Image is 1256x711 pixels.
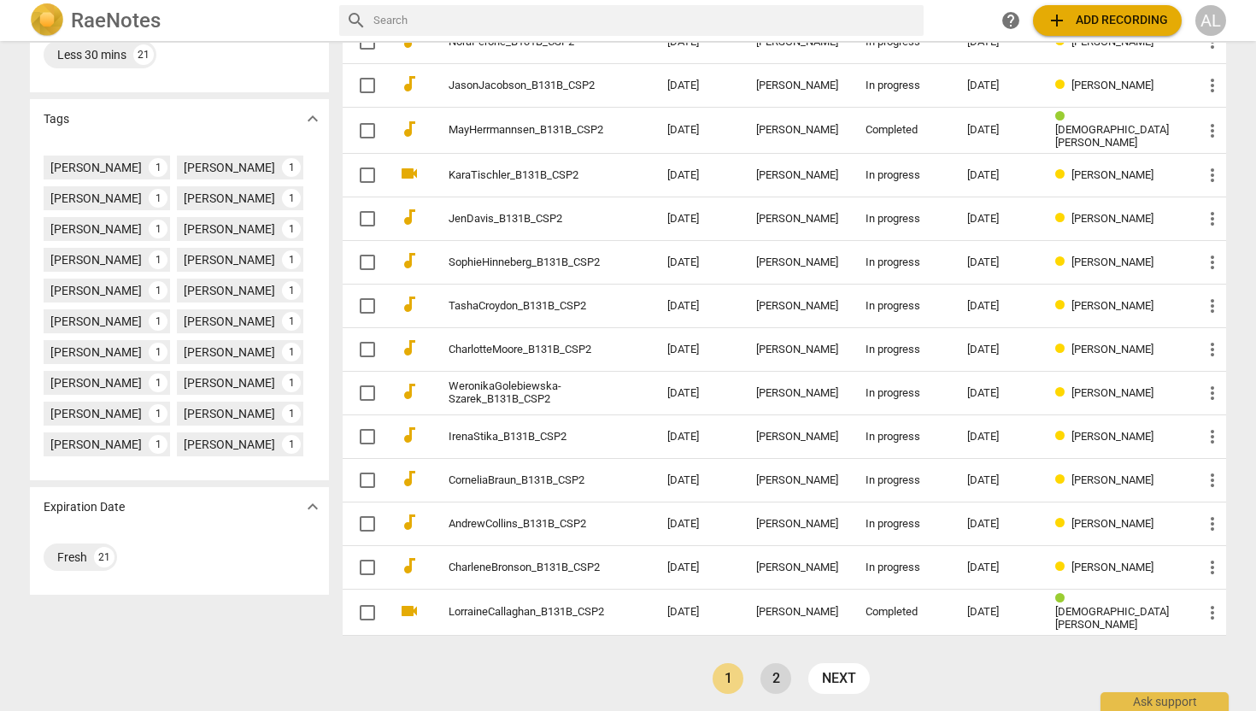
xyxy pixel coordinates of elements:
[756,561,838,574] div: [PERSON_NAME]
[449,213,606,226] a: JenDavis_B131B_CSP2
[866,79,940,92] div: In progress
[866,213,940,226] div: In progress
[449,380,606,406] a: WeronikaGolebiewska-Szarek_B131B_CSP2
[866,474,940,487] div: In progress
[756,79,838,92] div: [PERSON_NAME]
[449,256,606,269] a: SophieHinneberg_B131B_CSP2
[399,425,420,445] span: audiotrack
[1033,5,1182,36] button: Upload
[149,220,167,238] div: 1
[967,256,1029,269] div: [DATE]
[967,36,1029,49] div: [DATE]
[184,190,275,207] div: [PERSON_NAME]
[302,109,323,129] span: expand_more
[1047,10,1168,31] span: Add recording
[756,474,838,487] div: [PERSON_NAME]
[1071,35,1153,48] span: [PERSON_NAME]
[808,663,870,694] a: next
[1055,35,1071,48] span: Review status: in progress
[654,154,742,197] td: [DATE]
[30,3,64,38] img: Logo
[94,547,114,567] div: 21
[184,282,275,299] div: [PERSON_NAME]
[866,606,940,619] div: Completed
[713,663,743,694] a: Page 1 is your current page
[1071,343,1153,355] span: [PERSON_NAME]
[184,159,275,176] div: [PERSON_NAME]
[1195,5,1226,36] button: AL
[1202,32,1223,52] span: more_vert
[149,312,167,331] div: 1
[654,459,742,502] td: [DATE]
[184,313,275,330] div: [PERSON_NAME]
[1100,692,1229,711] div: Ask support
[302,497,323,517] span: expand_more
[282,158,301,177] div: 1
[756,518,838,531] div: [PERSON_NAME]
[1071,299,1153,312] span: [PERSON_NAME]
[756,36,838,49] div: [PERSON_NAME]
[399,207,420,227] span: audiotrack
[967,474,1029,487] div: [DATE]
[967,431,1029,444] div: [DATE]
[967,124,1029,137] div: [DATE]
[1071,212,1153,225] span: [PERSON_NAME]
[1202,252,1223,273] span: more_vert
[1202,339,1223,360] span: more_vert
[149,435,167,454] div: 1
[1071,517,1153,530] span: [PERSON_NAME]
[50,282,142,299] div: [PERSON_NAME]
[184,436,275,453] div: [PERSON_NAME]
[149,343,167,361] div: 1
[1071,79,1153,91] span: [PERSON_NAME]
[1202,557,1223,578] span: more_vert
[399,512,420,532] span: audiotrack
[50,374,142,391] div: [PERSON_NAME]
[149,250,167,269] div: 1
[866,124,940,137] div: Completed
[50,251,142,268] div: [PERSON_NAME]
[1202,383,1223,403] span: more_vert
[449,561,606,574] a: CharleneBronson_B131B_CSP2
[756,300,838,313] div: [PERSON_NAME]
[866,256,940,269] div: In progress
[654,328,742,372] td: [DATE]
[282,189,301,208] div: 1
[449,36,606,49] a: NoraPerone_B131B_CSP2
[1055,256,1071,268] span: Review status: in progress
[654,590,742,636] td: [DATE]
[50,436,142,453] div: [PERSON_NAME]
[282,404,301,423] div: 1
[967,606,1029,619] div: [DATE]
[1202,120,1223,141] span: more_vert
[149,281,167,300] div: 1
[149,158,167,177] div: 1
[967,518,1029,531] div: [DATE]
[756,124,838,137] div: [PERSON_NAME]
[1071,430,1153,443] span: [PERSON_NAME]
[1071,256,1153,268] span: [PERSON_NAME]
[449,518,606,531] a: AndrewCollins_B131B_CSP2
[1202,165,1223,185] span: more_vert
[57,46,126,63] div: Less 30 mins
[1202,75,1223,96] span: more_vert
[449,169,606,182] a: KaraTischler_B131B_CSP2
[449,79,606,92] a: JasonJacobson_B131B_CSP2
[1047,10,1067,31] span: add
[449,300,606,313] a: TashaCroydon_B131B_CSP2
[50,159,142,176] div: [PERSON_NAME]
[399,381,420,402] span: audiotrack
[71,9,161,32] h2: RaeNotes
[654,285,742,328] td: [DATE]
[399,294,420,314] span: audiotrack
[866,169,940,182] div: In progress
[1055,605,1169,631] span: [DEMOGRAPHIC_DATA][PERSON_NAME]
[44,110,69,128] p: Tags
[760,663,791,694] a: Page 2
[1055,123,1169,149] span: [DEMOGRAPHIC_DATA][PERSON_NAME]
[1202,296,1223,316] span: more_vert
[399,73,420,94] span: audiotrack
[300,494,326,520] button: Show more
[866,36,940,49] div: In progress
